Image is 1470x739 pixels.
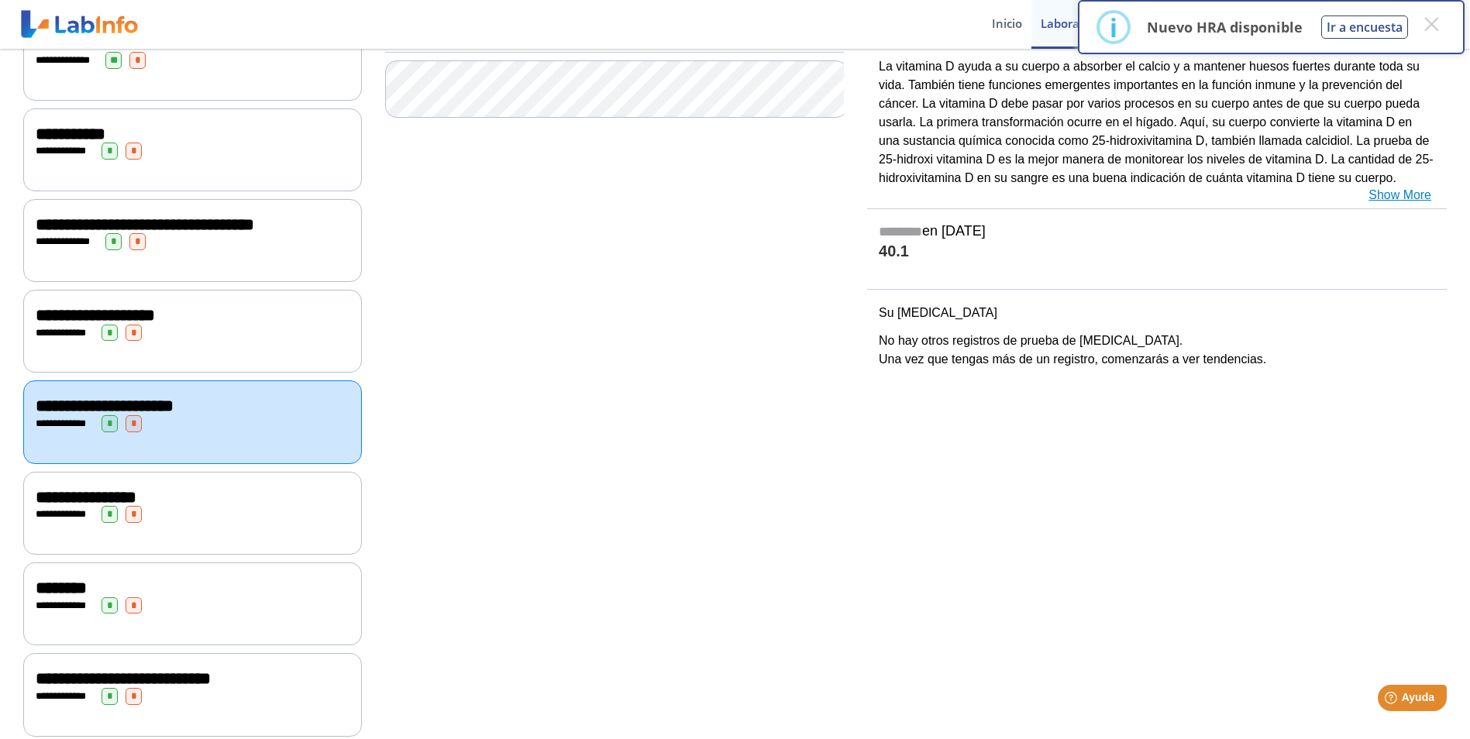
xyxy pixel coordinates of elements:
button: Ir a encuesta [1321,15,1408,39]
h5: en [DATE] [879,223,1435,241]
p: Nuevo HRA disponible [1147,18,1303,36]
button: Close this dialog [1417,10,1445,38]
h4: 40.1 [879,242,1435,262]
div: i [1110,13,1117,41]
iframe: Help widget launcher [1332,679,1453,722]
p: No hay otros registros de prueba de [MEDICAL_DATA]. Una vez que tengas más de un registro, comenz... [879,332,1435,369]
p: Su [MEDICAL_DATA] [879,304,1435,322]
a: Show More [1368,186,1431,205]
p: La vitamina D ayuda a su cuerpo a absorber el calcio y a mantener huesos fuertes durante toda su ... [879,57,1435,187]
